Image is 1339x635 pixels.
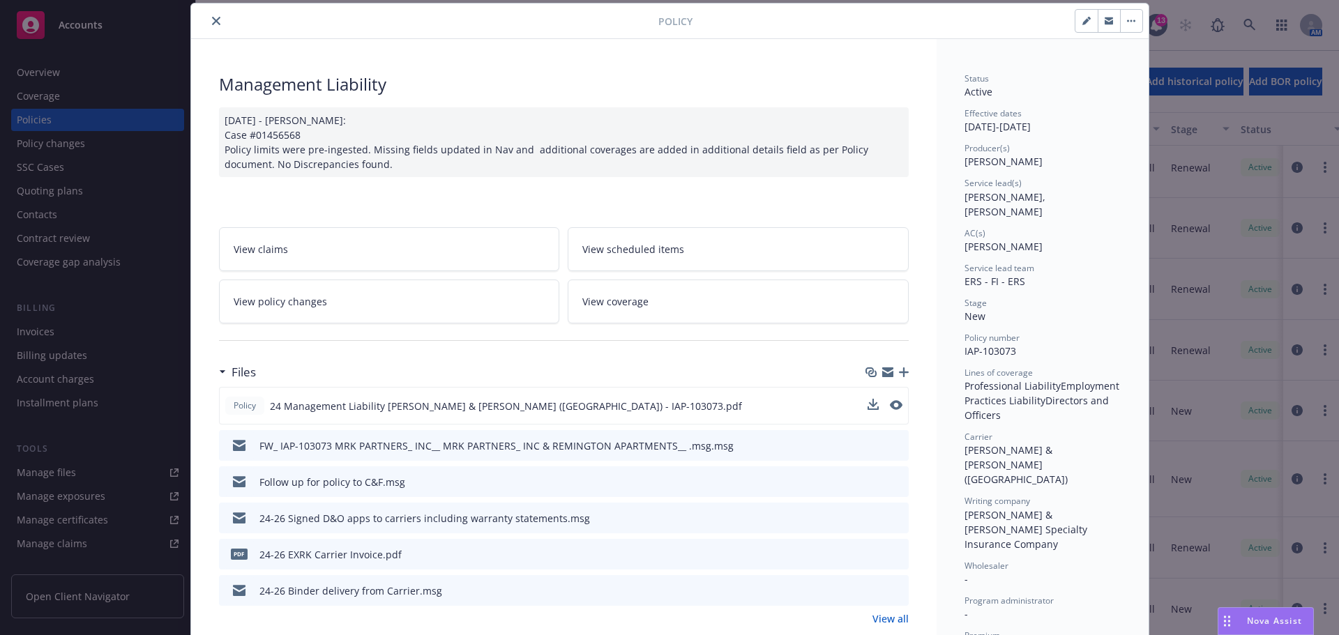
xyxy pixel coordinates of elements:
span: Lines of coverage [964,367,1033,378]
span: Employment Practices Liability [964,379,1122,407]
button: download file [868,399,879,410]
span: [PERSON_NAME] & [PERSON_NAME] ([GEOGRAPHIC_DATA]) [964,443,1068,486]
span: 24 Management Liability [PERSON_NAME] & [PERSON_NAME] ([GEOGRAPHIC_DATA]) - IAP-103073.pdf [270,399,742,413]
span: Stage [964,297,987,309]
span: Effective dates [964,107,1022,119]
a: View all [872,611,909,626]
div: 24-26 Signed D&O apps to carriers including warranty statements.msg [259,511,590,526]
span: AC(s) [964,227,985,239]
h3: Files [232,363,256,381]
button: preview file [891,547,903,562]
span: [PERSON_NAME] [964,155,1043,168]
span: Service lead team [964,262,1034,274]
button: download file [868,438,879,453]
span: [PERSON_NAME] & [PERSON_NAME] Specialty Insurance Company [964,508,1090,551]
button: download file [868,511,879,526]
span: - [964,607,968,620]
div: Follow up for policy to C&F.msg [259,475,405,489]
span: Professional Liability [964,379,1061,392]
span: New [964,309,985,323]
span: Service lead(s) [964,177,1022,189]
span: Nova Assist [1247,615,1302,627]
span: Producer(s) [964,142,1010,154]
span: Wholesaler [964,560,1008,572]
div: [DATE] - [PERSON_NAME]: Case #01456568 Policy limits were pre-ingested. Missing fields updated in... [219,107,909,177]
a: View scheduled items [568,227,909,271]
span: Active [964,85,992,98]
span: Policy [658,14,693,29]
span: Status [964,72,989,84]
span: Policy [231,399,259,412]
span: Writing company [964,495,1030,507]
button: preview file [891,438,903,453]
button: close [208,13,225,29]
button: download file [868,547,879,562]
span: Program administrator [964,595,1054,606]
button: download file [868,583,879,598]
span: IAP-103073 [964,344,1016,358]
button: download file [868,475,879,489]
div: Drag to move [1218,608,1236,634]
span: View coverage [582,294,649,309]
div: 24-26 EXRK Carrier Invoice.pdf [259,547,402,562]
span: View scheduled items [582,242,684,257]
button: preview file [891,583,903,598]
div: Files [219,363,256,381]
a: View policy changes [219,280,560,323]
span: View policy changes [234,294,327,309]
div: FW_ IAP-103073 MRK PARTNERS_ INC__ MRK PARTNERS_ INC & REMINGTON APARTMENTS__ .msg.msg [259,438,734,453]
a: View claims [219,227,560,271]
button: preview file [891,511,903,526]
span: Directors and Officers [964,394,1112,422]
a: View coverage [568,280,909,323]
span: Carrier [964,431,992,443]
span: [PERSON_NAME] [964,240,1043,253]
div: [DATE] - [DATE] [964,107,1121,134]
button: preview file [890,400,902,410]
span: - [964,572,968,586]
span: pdf [231,549,248,559]
div: 24-26 Binder delivery from Carrier.msg [259,583,442,598]
button: preview file [890,399,902,413]
span: Policy number [964,332,1020,344]
span: [PERSON_NAME], [PERSON_NAME] [964,190,1048,218]
button: Nova Assist [1218,607,1314,635]
span: ERS - FI - ERS [964,275,1025,288]
div: Management Liability [219,72,909,96]
button: preview file [891,475,903,489]
button: download file [868,399,879,413]
span: View claims [234,242,288,257]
